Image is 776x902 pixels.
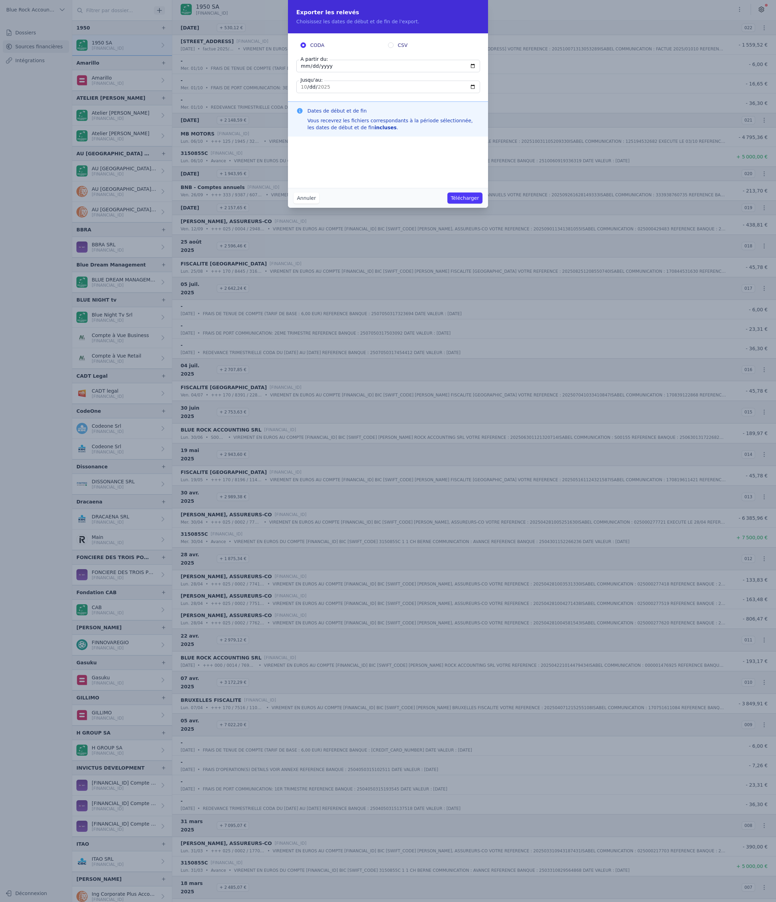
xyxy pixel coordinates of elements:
[388,42,476,49] label: CSV
[294,192,319,204] button: Annuler
[296,8,480,17] h2: Exporter les relevés
[310,42,324,49] span: CODA
[307,117,480,131] div: Vous recevrez les fichiers correspondants à la période sélectionnée, les dates de début et de fin .
[300,42,388,49] label: CODA
[447,192,482,204] button: Télécharger
[374,125,397,130] strong: incluses
[388,42,394,48] input: CSV
[299,56,329,63] label: A partir du:
[296,18,480,25] p: Choisissez les dates de début et de fin de l'export.
[398,42,407,49] span: CSV
[299,76,324,83] label: Jusqu'au:
[300,42,306,48] input: CODA
[307,107,480,114] h3: Dates de début et de fin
